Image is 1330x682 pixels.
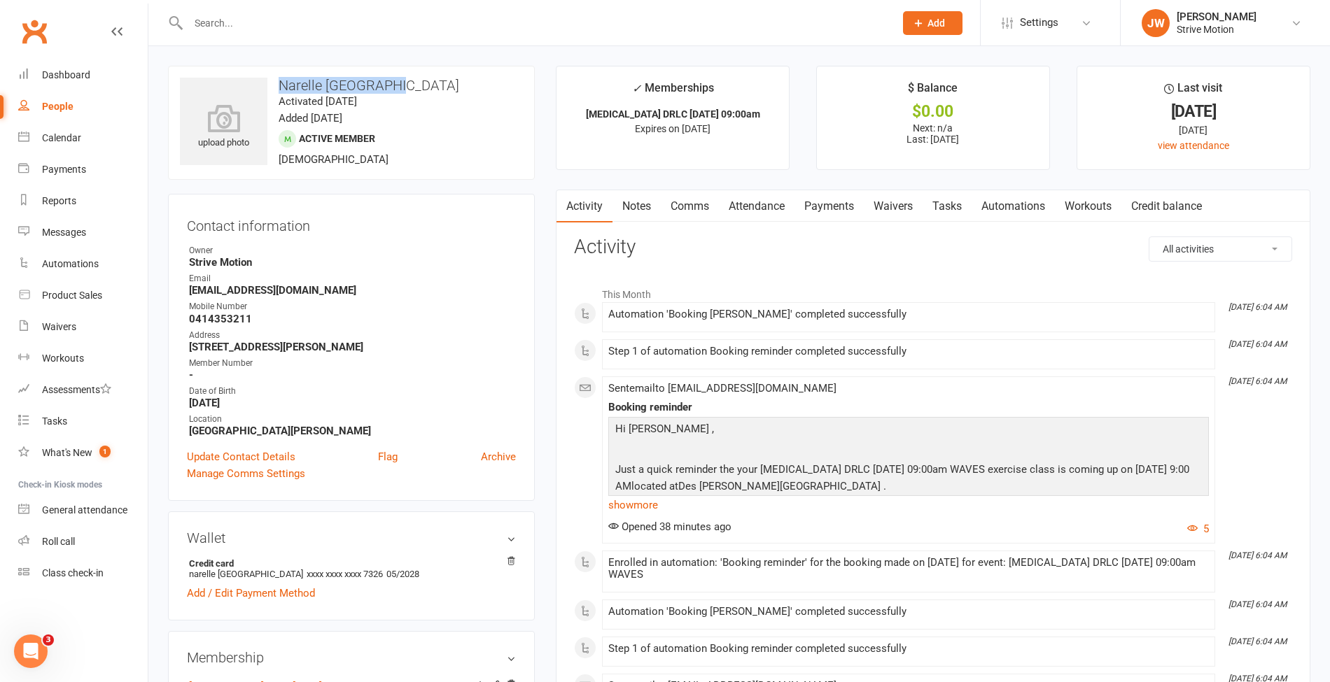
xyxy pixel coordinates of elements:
h3: Membership [187,650,516,665]
strong: Strive Motion [189,256,516,269]
p: Just a quick reminder the your [MEDICAL_DATA] DRLC [DATE] 09:00am WAVES exercise class is coming ... [612,461,1205,498]
div: JW [1142,9,1170,37]
a: Add / Edit Payment Method [187,585,315,602]
a: Workouts [1055,190,1121,222]
div: Mobile Number [189,300,516,313]
div: [PERSON_NAME] [1177,10,1256,23]
div: [DATE] [1090,122,1297,138]
a: Credit balance [1121,190,1212,222]
a: Tasks [18,406,148,437]
div: Booking reminder [608,402,1209,413]
i: [DATE] 6:04 AM [1228,599,1287,609]
h3: Wallet [187,530,516,546]
a: General attendance kiosk mode [18,495,148,526]
strong: [GEOGRAPHIC_DATA][PERSON_NAME] [189,425,516,437]
div: Automation 'Booking [PERSON_NAME]' completed successfully [608,606,1209,618]
div: $0.00 [829,104,1037,119]
input: Search... [184,13,885,33]
li: narelle [GEOGRAPHIC_DATA] [187,556,516,581]
div: Automation 'Booking [PERSON_NAME]' completed successfully [608,308,1209,320]
a: Archive [481,448,516,465]
a: Calendar [18,122,148,154]
div: Member Number [189,357,516,370]
div: Memberships [632,79,714,105]
div: Step 1 of automation Booking reminder completed successfully [608,643,1209,655]
a: Activity [556,190,612,222]
strong: 0414353211 [189,313,516,325]
a: Payments [18,154,148,185]
a: Messages [18,217,148,248]
div: What's New [42,447,92,458]
div: upload photo [180,104,267,150]
div: Class check-in [42,567,104,578]
div: [DATE] [1090,104,1297,119]
a: Tasks [923,190,972,222]
div: Payments [42,164,86,175]
h3: Narelle [GEOGRAPHIC_DATA] [180,78,523,93]
div: Reports [42,195,76,206]
h3: Contact information [187,213,516,234]
a: Waivers [864,190,923,222]
span: xxxx xxxx xxxx 7326 [307,569,383,579]
a: Class kiosk mode [18,557,148,589]
button: Add [903,11,962,35]
a: Reports [18,185,148,217]
a: Update Contact Details [187,448,295,465]
span: Active member [299,133,375,144]
a: view attendance [1158,140,1229,151]
div: Product Sales [42,290,102,301]
a: Payments [794,190,864,222]
div: Address [189,329,516,342]
div: Enrolled in automation: 'Booking reminder' for the booking made on [DATE] for event: [MEDICAL_DAT... [608,557,1209,581]
span: 05/2028 [386,569,419,579]
p: Hi [PERSON_NAME] , [612,420,1205,441]
div: Owner [189,244,516,257]
a: show more [608,495,1209,515]
a: What's New1 [18,437,148,469]
span: 1 [99,446,111,457]
span: Expires on [DATE] [635,123,710,134]
i: [DATE] 6:04 AM [1228,339,1287,349]
div: Messages [42,227,86,238]
strong: [DATE] [189,397,516,409]
div: Calendar [42,132,81,143]
span: 3 [43,634,54,646]
a: Notes [612,190,661,222]
i: [DATE] 6:04 AM [1228,302,1287,312]
div: Assessments [42,384,111,395]
a: Dashboard [18,59,148,91]
span: [DEMOGRAPHIC_DATA] [279,153,388,166]
a: Product Sales [18,280,148,311]
h3: Activity [574,236,1292,258]
span: Settings [1020,7,1058,38]
a: Roll call [18,526,148,557]
div: Strive Motion [1177,23,1256,36]
i: [DATE] 6:04 AM [1228,550,1287,560]
div: Dashboard [42,69,90,80]
div: $ Balance [908,79,958,104]
div: People [42,101,73,112]
div: Email [189,272,516,285]
time: Activated [DATE] [279,95,357,108]
a: Workouts [18,343,148,374]
div: Tasks [42,415,67,427]
i: [DATE] 6:04 AM [1228,376,1287,386]
div: Roll call [42,536,75,547]
div: Waivers [42,321,76,332]
a: Manage Comms Settings [187,465,305,482]
p: Next: n/a Last: [DATE] [829,122,1037,145]
time: Added [DATE] [279,112,342,125]
a: Assessments [18,374,148,406]
a: Clubworx [17,14,52,49]
div: Step 1 of automation Booking reminder completed successfully [608,346,1209,357]
a: Waivers [18,311,148,343]
i: [DATE] 6:04 AM [1228,637,1287,646]
div: Automations [42,258,99,269]
strong: [EMAIL_ADDRESS][DOMAIN_NAME] [189,284,516,297]
iframe: Intercom live chat [14,634,48,668]
div: Date of Birth [189,385,516,398]
a: People [18,91,148,122]
button: 5 [1187,520,1209,537]
a: Attendance [719,190,794,222]
strong: Credit card [189,558,509,569]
